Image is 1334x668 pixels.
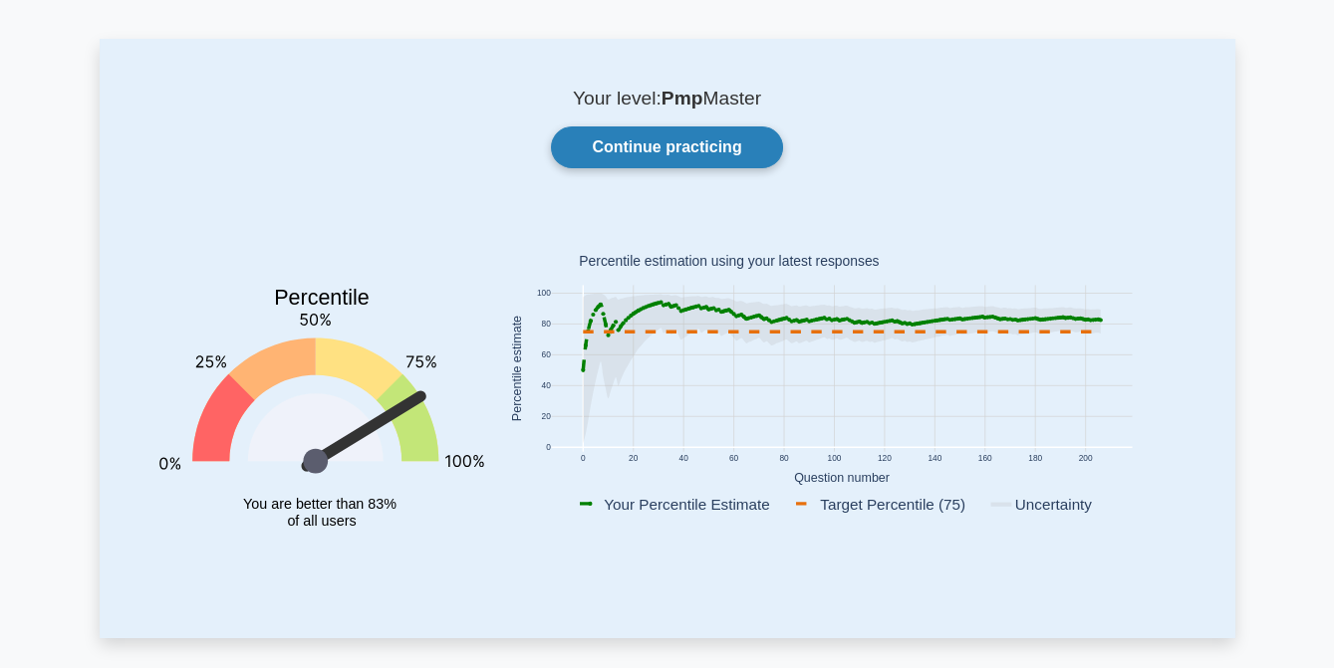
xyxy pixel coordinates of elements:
text: 100 [827,453,841,463]
text: 140 [928,453,941,463]
text: Percentile estimate [509,316,523,421]
text: 20 [541,412,551,422]
text: 80 [779,453,789,463]
text: 160 [977,453,991,463]
p: Your level: Master [147,87,1188,111]
text: 80 [541,320,551,330]
text: Percentile [274,286,370,310]
text: 100 [536,289,550,299]
text: Percentile estimation using your latest responses [579,254,879,270]
text: 40 [541,381,551,391]
a: Continue practicing [551,126,782,168]
text: 200 [1078,453,1092,463]
text: 0 [580,453,585,463]
text: 180 [1028,453,1042,463]
tspan: of all users [287,514,356,530]
text: Question number [794,471,890,485]
b: Pmp [662,88,703,109]
text: 120 [877,453,891,463]
text: 60 [541,350,551,360]
text: 0 [546,443,551,453]
tspan: You are better than 83% [243,496,397,512]
text: 40 [678,453,688,463]
text: 60 [728,453,738,463]
text: 20 [629,453,639,463]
